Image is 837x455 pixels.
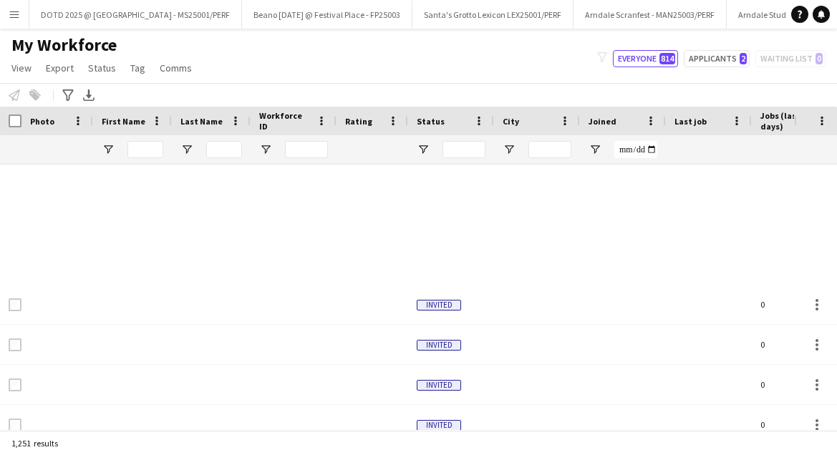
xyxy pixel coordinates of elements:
a: View [6,59,37,77]
button: Arndale Scranfest - MAN25003/PERF [574,1,727,29]
span: Invited [417,300,461,310]
span: Jobs (last 90 days) [760,110,819,132]
button: Open Filter Menu [503,143,516,156]
a: Export [40,59,79,77]
button: Beano [DATE] @ Festival Place - FP25003 [242,1,412,29]
span: Invited [417,420,461,431]
app-action-btn: Export XLSX [80,87,97,104]
button: Open Filter Menu [417,143,430,156]
button: DOTD 2025 @ [GEOGRAPHIC_DATA] - MS25001/PERF [29,1,242,29]
span: Photo [30,116,54,127]
button: Santa's Grotto Lexicon LEX25001/PERF [412,1,574,29]
button: Open Filter Menu [259,143,272,156]
input: Row Selection is disabled for this row (unchecked) [9,338,21,351]
span: 814 [659,53,675,64]
span: Rating [345,116,372,127]
span: Workforce ID [259,110,311,132]
span: First Name [102,116,145,127]
span: City [503,116,519,127]
button: Everyone814 [613,50,678,67]
button: Open Filter Menu [589,143,601,156]
input: First Name Filter Input [127,141,163,158]
span: Export [46,62,74,74]
span: Comms [160,62,192,74]
span: My Workforce [11,34,117,56]
span: Status [417,116,445,127]
input: Status Filter Input [442,141,485,158]
input: Row Selection is disabled for this row (unchecked) [9,378,21,391]
button: Open Filter Menu [180,143,193,156]
span: 2 [740,53,747,64]
span: Tag [130,62,145,74]
input: City Filter Input [528,141,571,158]
input: Joined Filter Input [614,141,657,158]
input: Row Selection is disabled for this row (unchecked) [9,419,21,431]
a: Tag [125,59,151,77]
input: Row Selection is disabled for this row (unchecked) [9,298,21,311]
button: Applicants2 [684,50,750,67]
span: Last Name [180,116,223,127]
span: Status [88,62,116,74]
span: Last job [674,116,707,127]
span: View [11,62,32,74]
button: Open Filter Menu [102,143,115,156]
span: Invited [417,340,461,351]
app-action-btn: Advanced filters [59,87,77,104]
a: Status [82,59,122,77]
input: Workforce ID Filter Input [285,141,328,158]
a: Comms [154,59,198,77]
input: Last Name Filter Input [206,141,242,158]
span: Joined [589,116,616,127]
span: Invited [417,380,461,391]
